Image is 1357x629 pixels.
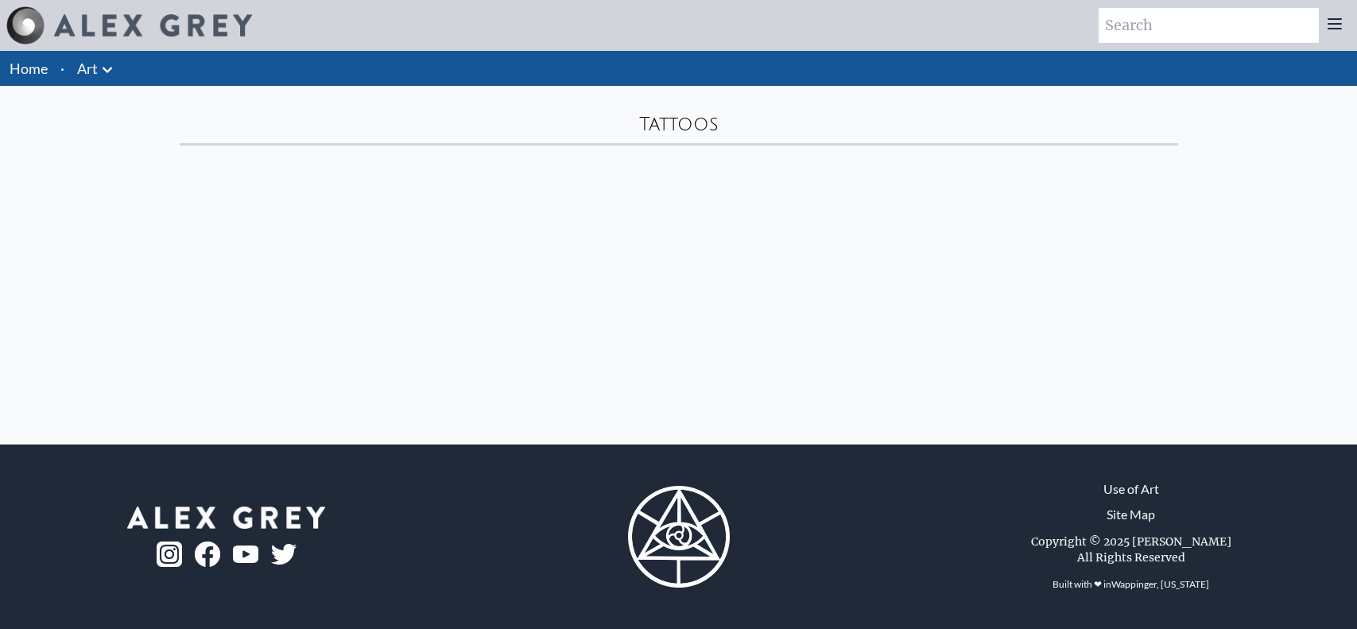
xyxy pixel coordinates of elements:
[233,546,258,564] img: youtube-logo.png
[1046,572,1215,597] div: Built with ❤ in
[1103,480,1159,499] a: Use of Art
[54,51,71,86] li: ·
[157,542,182,567] img: ig-logo.png
[1077,549,1185,565] div: All Rights Reserved
[1099,8,1319,43] input: Search
[1107,505,1155,524] a: Site Map
[271,544,297,565] img: twitter-logo.png
[10,60,48,77] a: Home
[170,86,1188,146] div: Tattoos
[77,57,98,80] a: Art
[195,542,220,567] img: fb-logo.png
[1031,534,1231,549] div: Copyright © 2025 [PERSON_NAME]
[1111,578,1209,590] a: Wappinger, [US_STATE]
